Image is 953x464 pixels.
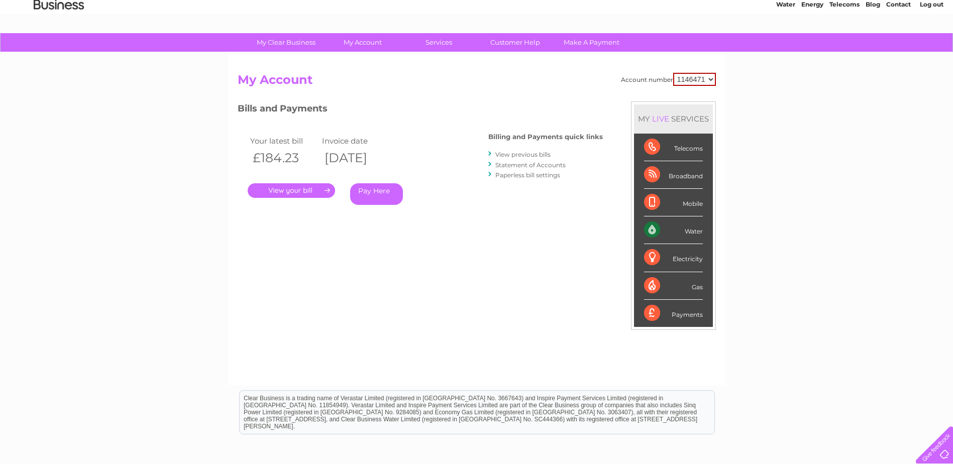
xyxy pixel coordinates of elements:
h2: My Account [238,73,716,92]
a: Pay Here [350,183,403,205]
div: Mobile [644,189,703,216]
th: [DATE] [320,148,392,168]
div: Electricity [644,244,703,272]
th: £184.23 [248,148,320,168]
h4: Billing and Payments quick links [488,133,603,141]
div: Account number [621,73,716,86]
a: Paperless bill settings [495,171,560,179]
a: . [248,183,335,198]
div: Gas [644,272,703,300]
a: Blog [866,43,880,50]
a: Water [776,43,795,50]
a: Energy [801,43,823,50]
h3: Bills and Payments [238,101,603,119]
a: Log out [920,43,943,50]
div: Broadband [644,161,703,189]
a: View previous bills [495,151,551,158]
a: Make A Payment [550,33,633,52]
td: Invoice date [320,134,392,148]
a: My Clear Business [245,33,328,52]
div: Telecoms [644,134,703,161]
a: Services [397,33,480,52]
td: Your latest bill [248,134,320,148]
img: logo.png [33,26,84,57]
a: Contact [886,43,911,50]
div: Clear Business is a trading name of Verastar Limited (registered in [GEOGRAPHIC_DATA] No. 3667643... [240,6,714,49]
a: Telecoms [829,43,860,50]
div: Water [644,216,703,244]
a: 0333 014 3131 [764,5,833,18]
a: My Account [321,33,404,52]
div: Payments [644,300,703,327]
a: Statement of Accounts [495,161,566,169]
div: MY SERVICES [634,104,713,133]
div: LIVE [650,114,671,124]
a: Customer Help [474,33,557,52]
